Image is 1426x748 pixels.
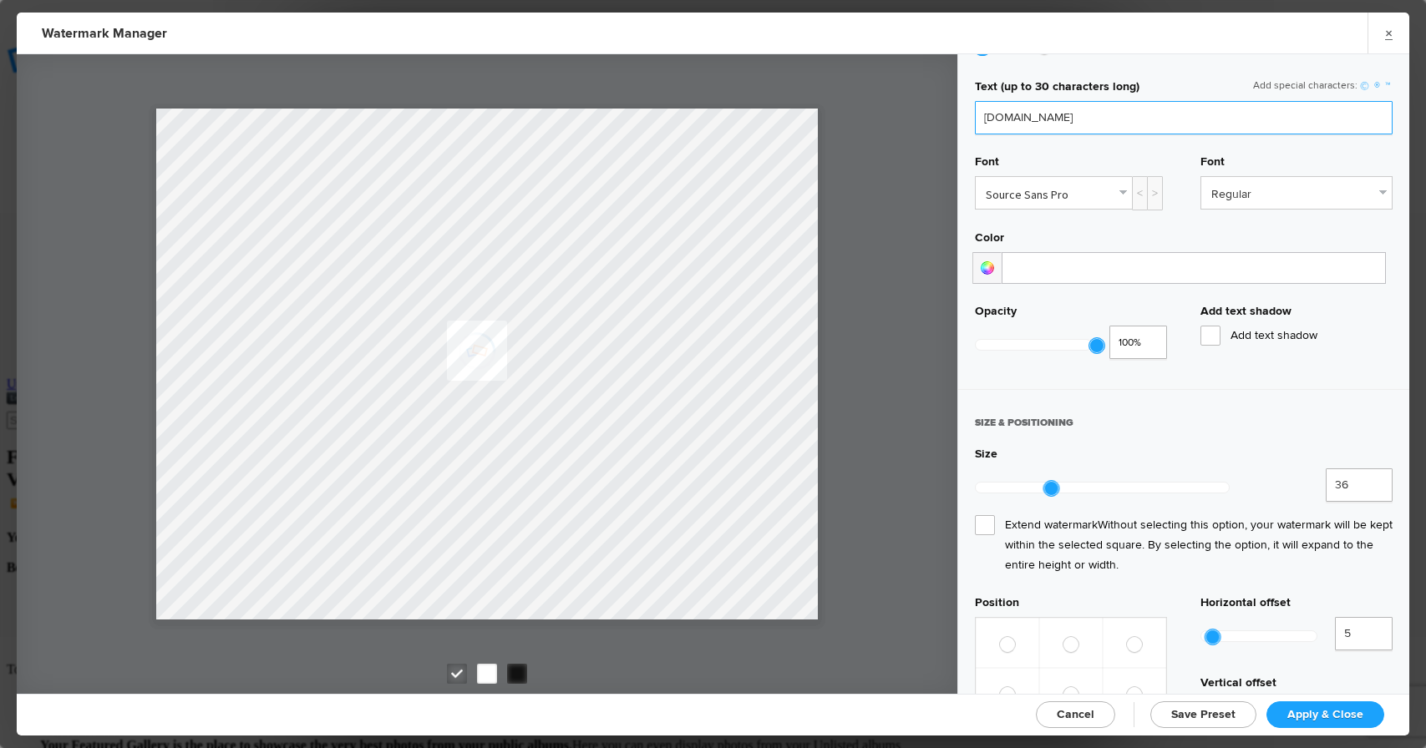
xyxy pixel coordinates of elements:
[975,304,1017,326] span: Opacity
[1368,13,1409,53] a: ×
[975,101,1393,134] input: Enter your text here, for example: © Andy Anderson
[1357,79,1372,93] a: ©
[1147,176,1163,210] div: >
[975,417,1073,444] span: SIZE & POSITIONING
[1383,79,1393,93] a: ™
[1372,79,1383,93] a: ®
[975,230,1004,252] span: Color
[1200,675,1276,697] span: Vertical offset
[975,79,1139,101] span: Text (up to 30 characters long)
[975,154,999,176] span: Font
[1266,701,1384,728] a: Apply & Close
[1253,79,1393,93] div: Add special characters:
[1005,518,1393,572] span: Without selecting this option, your watermark will be kept within the selected square. By selecti...
[1287,707,1363,721] span: Apply & Close
[976,177,1132,209] a: Source Sans Pro
[1201,177,1392,209] a: Regular
[13,10,553,30] p: All images will be cropped and color corrected when orders are placed.
[1036,701,1115,728] a: Cancel
[42,13,911,54] h2: Watermark Manager
[1132,176,1148,210] div: <
[975,447,997,468] span: Size
[1200,154,1225,176] span: Font
[1200,326,1393,346] span: Add text shadow
[1119,335,1147,351] span: 100%
[1200,304,1292,326] span: Add text shadow
[975,515,1393,575] span: Extend watermark
[1200,595,1291,617] span: Horizontal offset
[1171,707,1236,721] span: Save Preset
[1150,701,1256,728] a: Save Preset
[975,595,1019,617] span: Position
[1057,707,1094,721] span: Cancel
